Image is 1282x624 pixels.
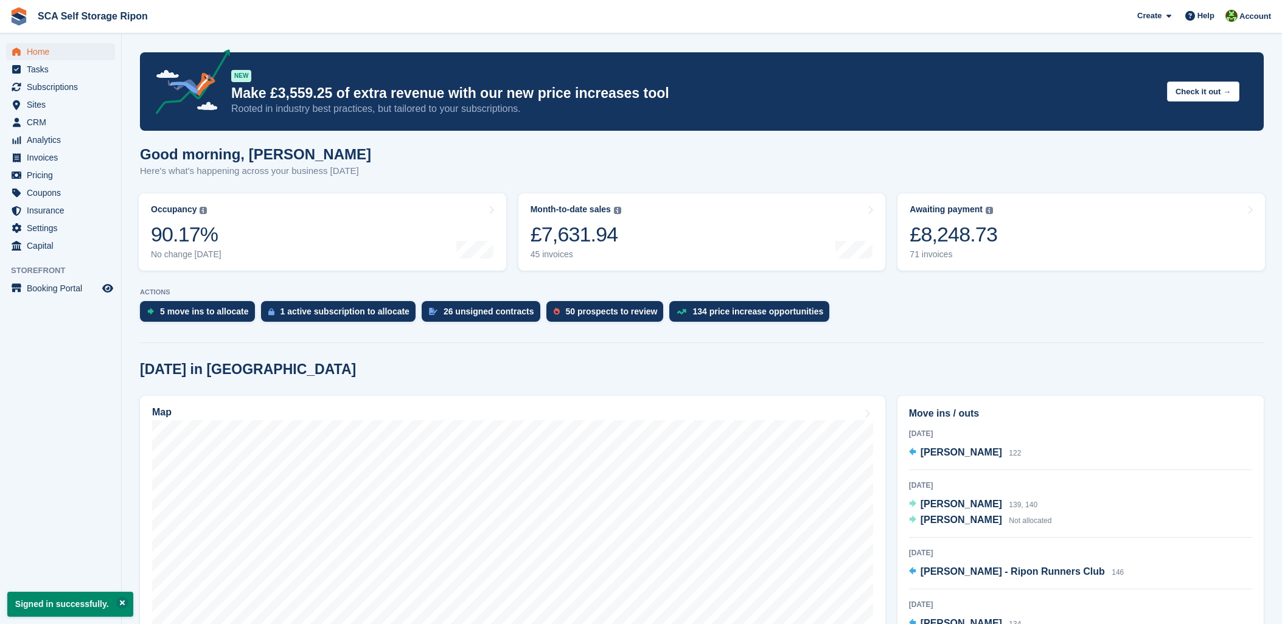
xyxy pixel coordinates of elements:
button: Check it out → [1167,81,1239,102]
a: menu [6,167,115,184]
a: [PERSON_NAME] 122 [909,445,1022,461]
div: 5 move ins to allocate [160,307,249,316]
img: stora-icon-8386f47178a22dfd0bd8f6a31ec36ba5ce8667c1dd55bd0f319d3a0aa187defe.svg [10,7,28,26]
span: 122 [1009,449,1021,457]
h2: Move ins / outs [909,406,1252,421]
span: Create [1137,10,1162,22]
h2: [DATE] in [GEOGRAPHIC_DATA] [140,361,356,378]
a: menu [6,202,115,219]
a: 50 prospects to review [546,301,670,328]
p: Signed in successfully. [7,592,133,617]
a: menu [6,96,115,113]
div: [DATE] [909,599,1252,610]
h1: Good morning, [PERSON_NAME] [140,146,371,162]
div: [DATE] [909,480,1252,491]
span: Capital [27,237,100,254]
a: menu [6,184,115,201]
span: Home [27,43,100,60]
div: [DATE] [909,428,1252,439]
p: Make £3,559.25 of extra revenue with our new price increases tool [231,85,1157,102]
a: Month-to-date sales £7,631.94 45 invoices [518,193,886,271]
span: Tasks [27,61,100,78]
a: menu [6,61,115,78]
span: Invoices [27,149,100,166]
div: £8,248.73 [910,222,997,247]
span: Insurance [27,202,100,219]
a: menu [6,237,115,254]
div: Awaiting payment [910,204,983,215]
a: 134 price increase opportunities [669,301,835,328]
div: 90.17% [151,222,221,247]
img: contract_signature_icon-13c848040528278c33f63329250d36e43548de30e8caae1d1a13099fd9432cc5.svg [429,308,437,315]
div: Month-to-date sales [531,204,611,215]
a: menu [6,149,115,166]
span: 146 [1112,568,1124,577]
img: Kelly Neesham [1225,10,1238,22]
a: 26 unsigned contracts [422,301,546,328]
span: Not allocated [1009,516,1051,525]
span: [PERSON_NAME] [921,499,1002,509]
span: [PERSON_NAME] - Ripon Runners Club [921,566,1105,577]
p: ACTIONS [140,288,1264,296]
div: NEW [231,70,251,82]
img: icon-info-grey-7440780725fd019a000dd9b08b2336e03edf1995a4989e88bcd33f0948082b44.svg [200,207,207,214]
a: menu [6,131,115,148]
a: [PERSON_NAME] Not allocated [909,513,1052,529]
span: 139, 140 [1009,501,1037,509]
div: 50 prospects to review [566,307,658,316]
a: menu [6,78,115,95]
span: Booking Portal [27,280,100,297]
div: No change [DATE] [151,249,221,260]
span: Pricing [27,167,100,184]
span: Sites [27,96,100,113]
div: [DATE] [909,547,1252,558]
div: 26 unsigned contracts [444,307,534,316]
div: 1 active subscription to allocate [280,307,409,316]
a: 5 move ins to allocate [140,301,261,328]
a: Preview store [100,281,115,296]
div: 45 invoices [531,249,621,260]
span: [PERSON_NAME] [921,515,1002,525]
span: Storefront [11,265,121,277]
span: Analytics [27,131,100,148]
a: 1 active subscription to allocate [261,301,422,328]
a: menu [6,114,115,131]
a: Awaiting payment £8,248.73 71 invoices [897,193,1265,271]
p: Rooted in industry best practices, but tailored to your subscriptions. [231,102,1157,116]
img: price_increase_opportunities-93ffe204e8149a01c8c9dc8f82e8f89637d9d84a8eef4429ea346261dce0b2c0.svg [677,309,686,314]
span: Account [1239,10,1271,23]
a: SCA Self Storage Ripon [33,6,153,26]
div: 71 invoices [910,249,997,260]
img: icon-info-grey-7440780725fd019a000dd9b08b2336e03edf1995a4989e88bcd33f0948082b44.svg [986,207,993,214]
span: Coupons [27,184,100,201]
img: prospect-51fa495bee0391a8d652442698ab0144808aea92771e9ea1ae160a38d050c398.svg [554,308,560,315]
h2: Map [152,407,172,418]
p: Here's what's happening across your business [DATE] [140,164,371,178]
img: price-adjustments-announcement-icon-8257ccfd72463d97f412b2fc003d46551f7dbcb40ab6d574587a9cd5c0d94... [145,49,231,119]
div: Occupancy [151,204,197,215]
a: [PERSON_NAME] - Ripon Runners Club 146 [909,564,1124,580]
div: 134 price increase opportunities [692,307,823,316]
a: Occupancy 90.17% No change [DATE] [139,193,506,271]
a: menu [6,280,115,297]
a: menu [6,43,115,60]
span: Help [1197,10,1214,22]
span: CRM [27,114,100,131]
div: £7,631.94 [531,222,621,247]
img: active_subscription_to_allocate_icon-d502201f5373d7db506a760aba3b589e785aa758c864c3986d89f69b8ff3... [268,308,274,316]
span: Settings [27,220,100,237]
span: [PERSON_NAME] [921,447,1002,457]
a: [PERSON_NAME] 139, 140 [909,497,1037,513]
img: icon-info-grey-7440780725fd019a000dd9b08b2336e03edf1995a4989e88bcd33f0948082b44.svg [614,207,621,214]
img: move_ins_to_allocate_icon-fdf77a2bb77ea45bf5b3d319d69a93e2d87916cf1d5bf7949dd705db3b84f3ca.svg [147,308,154,315]
a: menu [6,220,115,237]
span: Subscriptions [27,78,100,95]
